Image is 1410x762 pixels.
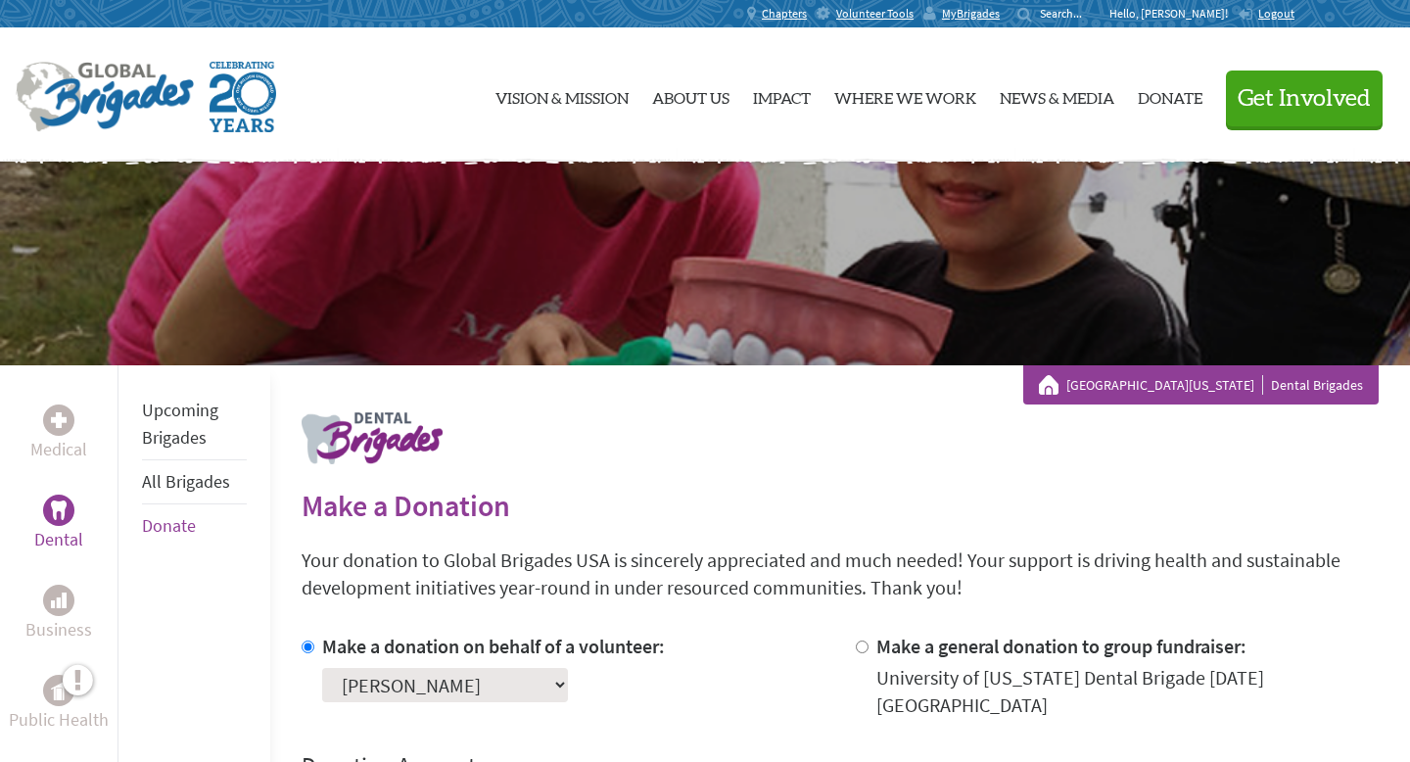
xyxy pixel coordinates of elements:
[1039,375,1363,395] div: Dental Brigades
[142,504,247,548] li: Donate
[942,6,1000,22] span: MyBrigades
[302,547,1379,601] p: Your donation to Global Brigades USA is sincerely appreciated and much needed! Your support is dr...
[1258,6,1294,21] span: Logout
[762,6,807,22] span: Chapters
[43,405,74,436] div: Medical
[1000,44,1114,146] a: News & Media
[322,634,665,658] label: Make a donation on behalf of a volunteer:
[1238,6,1294,22] a: Logout
[876,664,1379,719] div: University of [US_STATE] Dental Brigade [DATE] [GEOGRAPHIC_DATA]
[142,514,196,537] a: Donate
[302,488,1379,523] h2: Make a Donation
[1040,6,1096,21] input: Search...
[51,681,67,700] img: Public Health
[43,585,74,616] div: Business
[51,412,67,428] img: Medical
[1226,71,1383,126] button: Get Involved
[51,593,67,608] img: Business
[34,495,83,553] a: DentalDental
[25,585,92,643] a: BusinessBusiness
[753,44,811,146] a: Impact
[34,526,83,553] p: Dental
[30,436,87,463] p: Medical
[142,399,218,449] a: Upcoming Brigades
[142,389,247,460] li: Upcoming Brigades
[1138,44,1202,146] a: Donate
[1238,87,1371,111] span: Get Involved
[25,616,92,643] p: Business
[836,6,914,22] span: Volunteer Tools
[210,62,276,132] img: Global Brigades Celebrating 20 Years
[51,500,67,519] img: Dental
[16,62,194,132] img: Global Brigades Logo
[302,412,443,464] img: logo-dental.png
[834,44,976,146] a: Where We Work
[652,44,729,146] a: About Us
[142,470,230,493] a: All Brigades
[9,675,109,734] a: Public HealthPublic Health
[1109,6,1238,22] p: Hello, [PERSON_NAME]!
[30,405,87,463] a: MedicalMedical
[876,634,1246,658] label: Make a general donation to group fundraiser:
[43,675,74,706] div: Public Health
[142,460,247,504] li: All Brigades
[1066,375,1263,395] a: [GEOGRAPHIC_DATA][US_STATE]
[495,44,629,146] a: Vision & Mission
[43,495,74,526] div: Dental
[9,706,109,734] p: Public Health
